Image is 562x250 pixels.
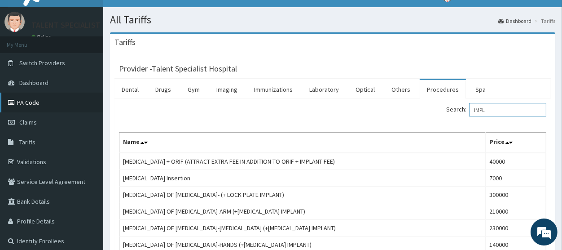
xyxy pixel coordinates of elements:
[119,220,486,237] td: [MEDICAL_DATA] OF [MEDICAL_DATA]-[MEDICAL_DATA] (+[MEDICAL_DATA] IMPLANT)
[17,45,36,67] img: d_794563401_company_1708531726252_794563401
[47,50,151,62] div: Chat with us now
[420,80,466,99] a: Procedures
[247,80,300,99] a: Immunizations
[119,187,486,203] td: [MEDICAL_DATA] OF [MEDICAL_DATA]- (+ LOCK PLATE IMPLANT)
[302,80,346,99] a: Laboratory
[19,138,35,146] span: Tariffs
[468,80,493,99] a: Spa
[119,65,237,73] h3: Provider - Talent Specialist Hospital
[147,4,169,26] div: Minimize live chat window
[486,220,546,237] td: 230000
[31,34,53,40] a: Online
[4,160,171,192] textarea: Type your message and hit 'Enter'
[348,80,382,99] a: Optical
[31,21,167,29] p: TALENT SPECIALIST HOSPITAL TALENT
[384,80,417,99] a: Others
[119,170,486,187] td: [MEDICAL_DATA] Insertion
[532,17,555,25] li: Tariffs
[110,14,555,26] h1: All Tariffs
[148,80,178,99] a: Drugs
[486,170,546,187] td: 7000
[498,17,531,25] a: Dashboard
[119,153,486,170] td: [MEDICAL_DATA] + ORIF (ATTRACT EXTRA FEE IN ADDITION TO ORIF + IMPLANT FEE)
[180,80,207,99] a: Gym
[486,153,546,170] td: 40000
[119,133,486,153] th: Name
[52,71,124,161] span: We're online!
[486,133,546,153] th: Price
[19,79,48,87] span: Dashboard
[119,203,486,220] td: [MEDICAL_DATA] OF [MEDICAL_DATA]-ARM (+[MEDICAL_DATA] IMPLANT)
[114,38,136,46] h3: Tariffs
[486,187,546,203] td: 300000
[4,12,25,32] img: User Image
[486,203,546,220] td: 210000
[114,80,146,99] a: Dental
[19,59,65,67] span: Switch Providers
[446,103,546,116] label: Search:
[19,118,37,126] span: Claims
[209,80,245,99] a: Imaging
[469,103,546,116] input: Search:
